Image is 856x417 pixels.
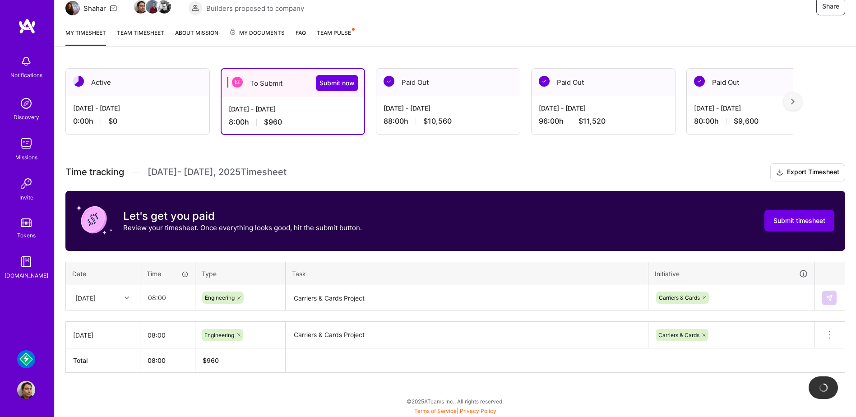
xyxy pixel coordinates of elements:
span: $0 [108,116,117,126]
div: Discovery [14,112,39,122]
img: Submit [826,294,833,301]
a: My timesheet [65,28,106,46]
img: Invite [17,175,35,193]
img: logo [18,18,36,34]
img: loading [817,381,830,394]
span: Carriers & Cards [659,294,700,301]
div: Notifications [10,70,42,80]
img: tokens [21,218,32,227]
div: [DATE] [73,330,133,340]
span: $960 [264,117,282,127]
div: Paid Out [687,69,830,96]
img: coin [76,202,112,238]
button: Submit now [316,75,358,91]
div: 80:00 h [694,116,823,126]
div: [DOMAIN_NAME] [5,271,48,280]
span: $9,600 [734,116,759,126]
img: guide book [17,253,35,271]
img: discovery [17,94,35,112]
img: teamwork [17,134,35,153]
span: $ 960 [203,357,219,364]
img: To Submit [232,77,243,88]
span: $11,520 [578,116,606,126]
div: Shahar [83,4,106,13]
a: Privacy Policy [460,408,496,414]
div: © 2025 ATeams Inc., All rights reserved. [54,390,856,412]
p: Review your timesheet. Once everything looks good, hit the submit button. [123,223,362,232]
div: Paid Out [376,69,520,96]
img: Builders proposed to company [188,1,203,15]
a: User Avatar [15,381,37,399]
a: My Documents [229,28,285,46]
img: Paid Out [384,76,394,87]
a: Terms of Service [414,408,457,414]
div: 8:00 h [229,117,357,127]
th: Type [195,262,286,285]
span: Carriers & Cards [658,332,699,338]
span: Submit now [319,79,355,88]
div: To Submit [222,69,364,97]
img: User Avatar [17,381,35,399]
th: Task [286,262,648,285]
div: Active [66,69,209,96]
button: Export Timesheet [770,163,845,181]
img: right [791,98,795,105]
a: Team timesheet [117,28,164,46]
img: Paid Out [694,76,705,87]
span: My Documents [229,28,285,38]
div: [DATE] - [DATE] [73,103,202,113]
span: | [414,408,496,414]
span: Team Pulse [317,29,351,36]
div: [DATE] - [DATE] [229,104,357,114]
textarea: Carriers & Cards Project [287,286,647,310]
img: Mudflap: Fintech for Trucking [17,350,35,368]
div: Initiative [655,269,808,279]
span: Submit timesheet [773,216,825,225]
div: Tokens [17,231,36,240]
button: Submit timesheet [764,210,834,232]
img: Active [73,76,84,87]
i: icon Download [776,168,783,177]
div: [DATE] - [DATE] [694,103,823,113]
textarea: Carriers & Cards Project [287,323,647,347]
span: $10,560 [423,116,452,126]
div: 88:00 h [384,116,513,126]
i: icon Chevron [125,296,129,300]
div: [DATE] [75,293,96,302]
span: Share [822,2,839,11]
input: HH:MM [141,286,194,310]
span: Builders proposed to company [206,4,304,13]
a: Team Pulse [317,28,354,46]
img: bell [17,52,35,70]
i: icon Mail [110,5,117,12]
span: Engineering [204,332,234,338]
div: Paid Out [532,69,675,96]
div: [DATE] - [DATE] [539,103,668,113]
th: 08:00 [140,348,195,373]
a: FAQ [296,28,306,46]
a: About Mission [175,28,218,46]
span: Engineering [205,294,235,301]
div: Missions [15,153,37,162]
span: [DATE] - [DATE] , 2025 Timesheet [148,167,287,178]
a: Mudflap: Fintech for Trucking [15,350,37,368]
div: 0:00 h [73,116,202,126]
div: Invite [19,193,33,202]
input: HH:MM [140,323,195,347]
div: 96:00 h [539,116,668,126]
span: Time tracking [65,167,124,178]
img: Paid Out [539,76,550,87]
th: Total [66,348,140,373]
div: Time [147,269,189,278]
img: Team Architect [65,1,80,15]
th: Date [66,262,140,285]
div: [DATE] - [DATE] [384,103,513,113]
h3: Let's get you paid [123,209,362,223]
div: null [822,291,837,305]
